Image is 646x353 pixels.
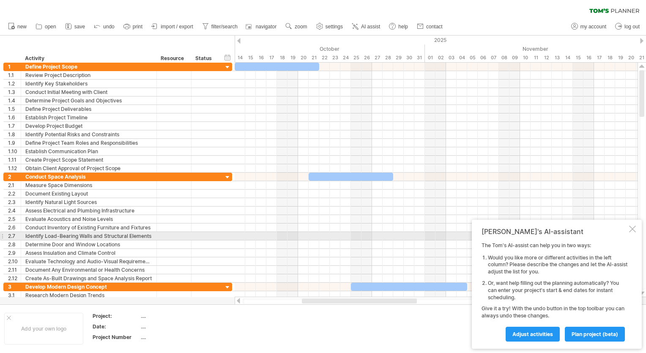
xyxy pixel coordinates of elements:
div: 2.6 [8,223,21,232]
span: plan project (beta) [572,331,618,337]
div: Friday, 24 October 2025 [340,53,351,62]
a: undo [92,21,117,32]
a: settings [314,21,345,32]
div: .... [141,323,212,330]
div: Develop Project Budget [25,122,152,130]
span: zoom [295,24,307,30]
div: Sunday, 26 October 2025 [361,53,372,62]
div: Conduct Inventory of Existing Furniture and Fixtures [25,223,152,232]
div: 2.4 [8,207,21,215]
div: Review Project Description [25,71,152,79]
div: 2.2 [8,190,21,198]
div: 1.7 [8,122,21,130]
div: 3 [8,283,21,291]
div: Identify Load-Bearing Walls and Structural Elements [25,232,152,240]
div: Obtain Client Approval of Project Scope [25,164,152,172]
div: Thursday, 6 November 2025 [478,53,488,62]
span: contact [426,24,443,30]
div: 1.8 [8,130,21,138]
div: Friday, 31 October 2025 [414,53,425,62]
div: Thursday, 30 October 2025 [404,53,414,62]
span: log out [624,24,640,30]
div: Friday, 7 November 2025 [488,53,499,62]
div: Assess Electrical and Plumbing Infrastructure [25,207,152,215]
div: Identify Natural Light Sources [25,198,152,206]
div: 2.3 [8,198,21,206]
a: print [121,21,145,32]
div: Wednesday, 15 October 2025 [245,53,256,62]
div: Tuesday, 14 October 2025 [235,53,245,62]
span: print [133,24,142,30]
div: 2.12 [8,274,21,282]
div: Resource [161,54,186,63]
div: Wednesday, 22 October 2025 [319,53,330,62]
div: [PERSON_NAME]'s AI-assistant [482,227,627,236]
div: Saturday, 8 November 2025 [499,53,509,62]
a: plan project (beta) [565,327,625,342]
div: 2.5 [8,215,21,223]
div: Wednesday, 29 October 2025 [393,53,404,62]
div: Measure Space Dimensions [25,181,152,189]
div: .... [141,312,212,320]
a: filter/search [200,21,240,32]
div: Evaluate Acoustics and Noise Levels [25,215,152,223]
li: Or, want help filling out the planning automatically? You can enter your project's start & end da... [488,280,627,301]
div: Sunday, 16 November 2025 [583,53,594,62]
div: Saturday, 18 October 2025 [277,53,287,62]
div: Tuesday, 4 November 2025 [457,53,467,62]
div: 2.8 [8,240,21,248]
a: save [63,21,88,32]
div: 1.11 [8,156,21,164]
a: zoom [283,21,309,32]
span: help [398,24,408,30]
div: Status [195,54,214,63]
a: help [387,21,411,32]
div: Wednesday, 12 November 2025 [541,53,552,62]
div: Sunday, 2 November 2025 [435,53,446,62]
div: Tuesday, 11 November 2025 [531,53,541,62]
div: Monday, 20 October 2025 [298,53,309,62]
div: Identify Key Stakeholders [25,80,152,88]
span: AI assist [361,24,380,30]
div: Define Project Scope [25,63,152,71]
div: 2.10 [8,257,21,265]
div: Evaluate Technology and Audio-Visual Requirements [25,257,152,265]
div: 1.1 [8,71,21,79]
div: Saturday, 15 November 2025 [573,53,583,62]
div: Saturday, 25 October 2025 [351,53,361,62]
li: Would you like more or different activities in the left column? Please describe the changes and l... [488,254,627,276]
div: 2.7 [8,232,21,240]
span: import / export [161,24,193,30]
div: 1.6 [8,113,21,121]
div: Establish Project Timeline [25,113,152,121]
span: new [17,24,27,30]
div: Thursday, 13 November 2025 [552,53,562,62]
a: contact [415,21,445,32]
a: open [33,21,59,32]
span: settings [326,24,343,30]
div: Tuesday, 21 October 2025 [309,53,319,62]
a: new [6,21,29,32]
div: 1 [8,63,21,71]
div: Create Project Scope Statement [25,156,152,164]
span: Adjust activities [512,331,553,337]
div: Create As-Built Drawings and Space Analysis Report [25,274,152,282]
div: Develop Modern Design Concept [25,283,152,291]
div: Monday, 10 November 2025 [520,53,531,62]
div: 2.9 [8,249,21,257]
div: Friday, 14 November 2025 [562,53,573,62]
div: Add your own logo [4,313,83,345]
div: 1.5 [8,105,21,113]
a: AI assist [350,21,383,32]
div: Monday, 3 November 2025 [446,53,457,62]
div: Monday, 17 November 2025 [594,53,605,62]
div: 1.4 [8,97,21,105]
div: Date: [93,323,139,330]
a: Adjust activities [506,327,560,342]
a: my account [569,21,609,32]
div: Identify Potential Risks and Constraints [25,130,152,138]
div: Assess Insulation and Climate Control [25,249,152,257]
div: Establish Communication Plan [25,147,152,155]
a: navigator [244,21,279,32]
span: save [74,24,85,30]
